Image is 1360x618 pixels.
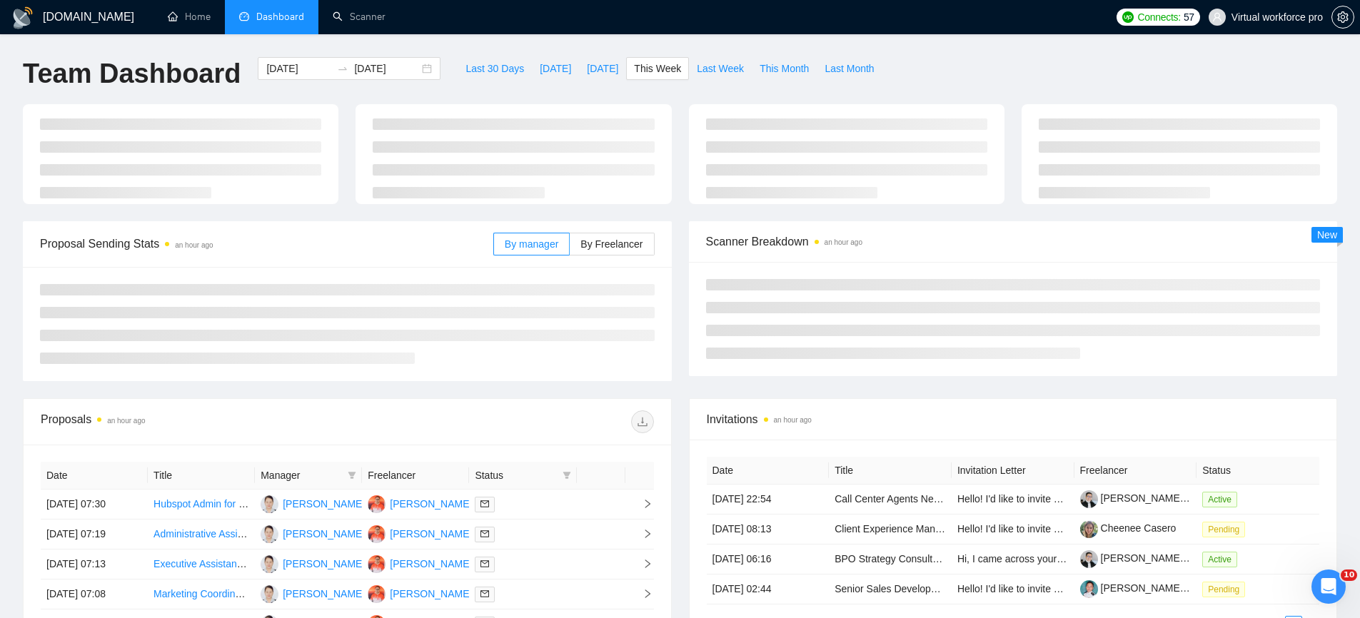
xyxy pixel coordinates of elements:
[835,553,995,564] a: BPO Strategy Consultant – Advisory
[11,6,34,29] img: logo
[1332,11,1354,23] span: setting
[261,555,278,573] img: CS
[631,499,653,509] span: right
[261,495,278,513] img: CS
[1317,229,1337,240] span: New
[368,587,472,599] a: DE[PERSON_NAME]
[1202,552,1237,567] span: Active
[153,558,368,569] a: Executive Assistant Needed for Diverse Projects
[1122,11,1134,23] img: upwork-logo.png
[626,57,689,80] button: This Week
[1197,457,1319,485] th: Status
[829,544,952,574] td: BPO Strategy Consultant – Advisory
[261,557,365,569] a: CS[PERSON_NAME]
[825,61,874,76] span: Last Month
[354,61,419,76] input: End date
[261,527,365,539] a: CS[PERSON_NAME]
[1080,552,1268,564] a: [PERSON_NAME] [PERSON_NAME]
[706,233,1321,250] span: Scanner Breakdown
[631,559,653,569] span: right
[1331,6,1354,29] button: setting
[1202,523,1251,535] a: Pending
[368,557,472,569] a: DE[PERSON_NAME]
[40,235,493,253] span: Proposal Sending Stats
[505,238,558,250] span: By manager
[390,526,472,542] div: [PERSON_NAME]
[631,529,653,539] span: right
[829,574,952,604] td: Senior Sales Development Representative
[368,495,386,513] img: DE
[631,589,653,599] span: right
[458,57,532,80] button: Last 30 Days
[825,238,862,246] time: an hour ago
[1080,490,1098,508] img: c1AyKq6JICviXaEpkmdqJS9d0fu8cPtAjDADDsaqrL33dmlxerbgAEFrRdAYEnyeyq
[255,462,362,490] th: Manager
[148,490,255,520] td: Hubspot Admin for Dashboard & Workflow Automation
[829,515,952,544] td: Client Experience Manager (Full-Time)
[760,61,809,76] span: This Month
[256,11,304,23] span: Dashboard
[153,498,393,510] a: Hubspot Admin for Dashboard & Workflow Automation
[345,465,359,486] span: filter
[689,57,752,80] button: Last Week
[1184,9,1194,25] span: 57
[283,556,365,572] div: [PERSON_NAME]
[1080,492,1268,504] a: [PERSON_NAME] [PERSON_NAME]
[1080,522,1177,534] a: Cheenee Casero
[465,61,524,76] span: Last 30 Days
[707,410,1320,428] span: Invitations
[835,583,1023,594] a: Senior Sales Development Representative
[560,465,574,486] span: filter
[1331,11,1354,23] a: setting
[1311,569,1346,604] iframe: Intercom live chat
[707,485,830,515] td: [DATE] 22:54
[261,497,365,509] a: CS[PERSON_NAME]
[390,496,472,512] div: [PERSON_NAME]
[266,61,331,76] input: Start date
[829,485,952,515] td: Call Center Agents Needed
[475,467,556,483] span: Status
[168,11,211,23] a: homeHome
[362,462,469,490] th: Freelancer
[952,457,1074,485] th: Invitation Letter
[41,579,148,609] td: [DATE] 07:08
[348,471,356,480] span: filter
[261,585,278,603] img: CS
[1202,492,1237,507] span: Active
[829,457,952,485] th: Title
[540,61,571,76] span: [DATE]
[337,63,348,74] span: to
[333,11,386,23] a: searchScanner
[1202,583,1251,594] a: Pending
[707,457,830,485] th: Date
[261,467,342,483] span: Manager
[148,579,255,609] td: Marketing Coordinator
[41,462,148,490] th: Date
[368,585,386,603] img: DE
[41,490,148,520] td: [DATE] 07:30
[368,525,386,543] img: DE
[1080,520,1098,538] img: c13WTfVG1rypUxqqHTaIA-VIxHzB3NSxtz77ey7hh90ujrweVbY4ht-N7xnHmIMIra
[774,416,812,424] time: an hour ago
[148,520,255,549] td: Administrative Assistant
[587,61,618,76] span: [DATE]
[41,549,148,579] td: [DATE] 07:13
[697,61,744,76] span: Last Week
[532,57,579,80] button: [DATE]
[175,241,213,249] time: an hour ago
[368,555,386,573] img: DE
[1202,553,1243,564] a: Active
[1202,522,1245,537] span: Pending
[579,57,626,80] button: [DATE]
[1202,493,1243,505] a: Active
[480,559,489,568] span: mail
[261,587,365,599] a: CS[PERSON_NAME]
[337,63,348,74] span: swap-right
[148,549,255,579] td: Executive Assistant Needed for Diverse Projects
[634,61,681,76] span: This Week
[283,586,365,602] div: [PERSON_NAME]
[1202,582,1245,597] span: Pending
[148,462,255,490] th: Title
[283,496,365,512] div: [PERSON_NAME]
[1080,582,1314,594] a: [PERSON_NAME] [PERSON_NAME] Falalimpa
